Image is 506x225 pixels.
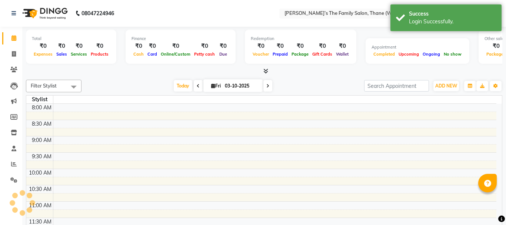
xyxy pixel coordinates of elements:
[334,52,350,57] span: Wallet
[31,83,57,89] span: Filter Stylist
[433,81,459,91] button: ADD NEW
[132,52,146,57] span: Cash
[32,42,54,50] div: ₹0
[81,3,114,24] b: 08047224946
[32,52,54,57] span: Expenses
[209,83,223,89] span: Fri
[146,42,159,50] div: ₹0
[223,80,260,92] input: 2025-10-03
[32,36,110,42] div: Total
[372,44,463,50] div: Appointment
[69,52,89,57] span: Services
[30,153,53,161] div: 9:30 AM
[217,52,229,57] span: Due
[132,36,230,42] div: Finance
[290,42,310,50] div: ₹0
[421,52,442,57] span: Ongoing
[372,52,397,57] span: Completed
[251,36,350,42] div: Redemption
[334,42,350,50] div: ₹0
[27,185,53,193] div: 10:30 AM
[310,42,334,50] div: ₹0
[159,42,192,50] div: ₹0
[146,52,159,57] span: Card
[26,96,53,103] div: Stylist
[397,52,421,57] span: Upcoming
[290,52,310,57] span: Package
[69,42,89,50] div: ₹0
[364,80,429,92] input: Search Appointment
[442,52,463,57] span: No show
[251,52,271,57] span: Voucher
[27,202,53,209] div: 11:00 AM
[271,52,290,57] span: Prepaid
[54,42,69,50] div: ₹0
[30,136,53,144] div: 9:00 AM
[174,80,192,92] span: Today
[89,52,110,57] span: Products
[192,42,217,50] div: ₹0
[409,18,496,26] div: Login Successfully.
[30,120,53,128] div: 8:30 AM
[271,42,290,50] div: ₹0
[310,52,334,57] span: Gift Cards
[159,52,192,57] span: Online/Custom
[409,10,496,18] div: Success
[27,169,53,177] div: 10:00 AM
[475,195,499,218] iframe: chat widget
[132,42,146,50] div: ₹0
[435,83,457,89] span: ADD NEW
[251,42,271,50] div: ₹0
[217,42,230,50] div: ₹0
[30,104,53,112] div: 8:00 AM
[54,52,69,57] span: Sales
[89,42,110,50] div: ₹0
[192,52,217,57] span: Petty cash
[19,3,70,24] img: logo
